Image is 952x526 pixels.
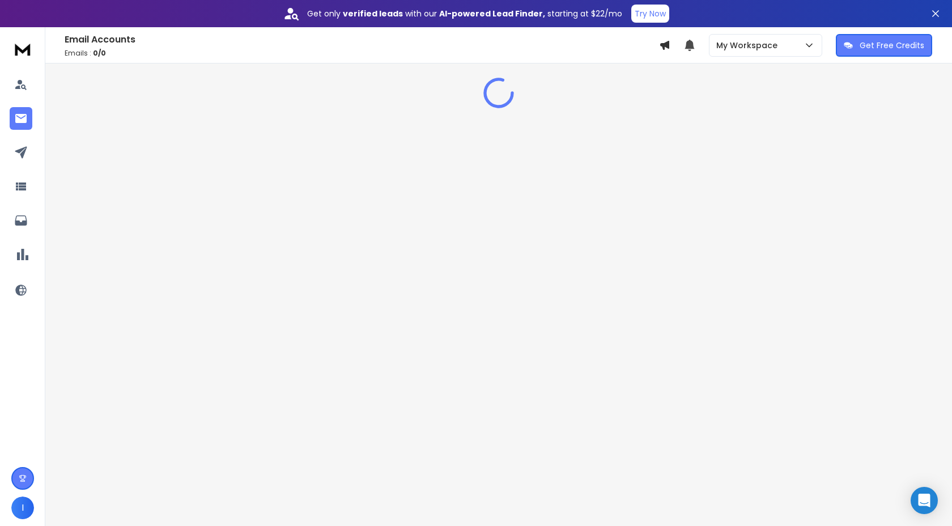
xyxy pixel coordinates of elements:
[307,8,622,19] p: Get only with our starting at $22/mo
[343,8,403,19] strong: verified leads
[635,8,666,19] p: Try Now
[65,33,659,46] h1: Email Accounts
[11,497,34,519] button: I
[11,39,34,60] img: logo
[65,49,659,58] p: Emails :
[631,5,669,23] button: Try Now
[439,8,545,19] strong: AI-powered Lead Finder,
[716,40,782,51] p: My Workspace
[860,40,924,51] p: Get Free Credits
[93,48,106,58] span: 0 / 0
[911,487,938,514] div: Open Intercom Messenger
[836,34,932,57] button: Get Free Credits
